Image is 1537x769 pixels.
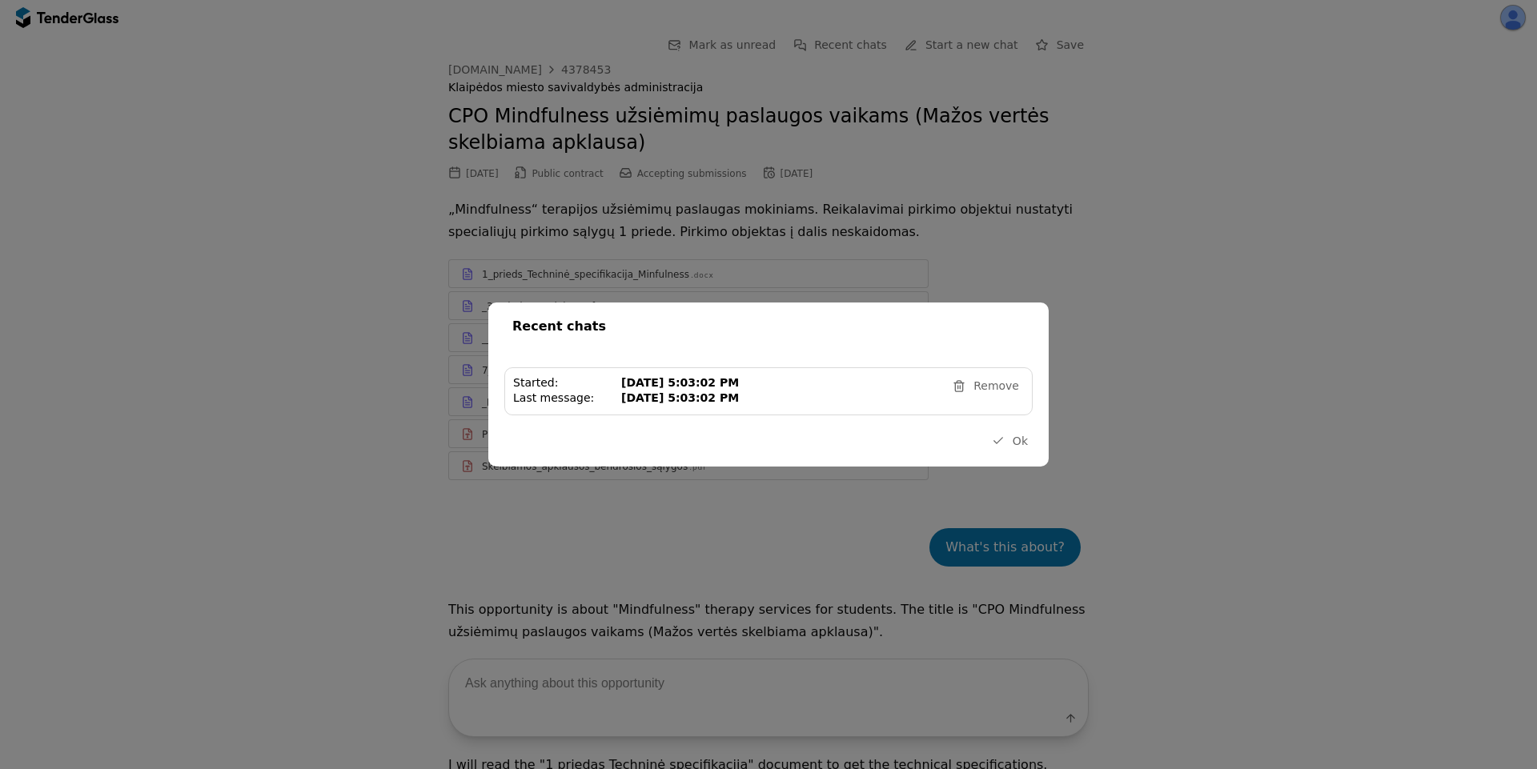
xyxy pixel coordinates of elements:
[504,367,1033,415] a: Started:[DATE] 5:03:02 PMLast message:[DATE] 5:03:02 PMRemove
[513,391,594,404] span: Last message:
[987,431,1033,451] button: Ok
[973,379,1019,392] span: Remove
[1013,435,1028,447] span: Ok
[948,376,1024,396] button: Remove
[621,376,940,390] div: [DATE] 5:03:02 PM
[621,391,940,405] div: [DATE] 5:03:02 PM
[512,318,606,334] span: Recent chats
[513,376,558,389] span: Started:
